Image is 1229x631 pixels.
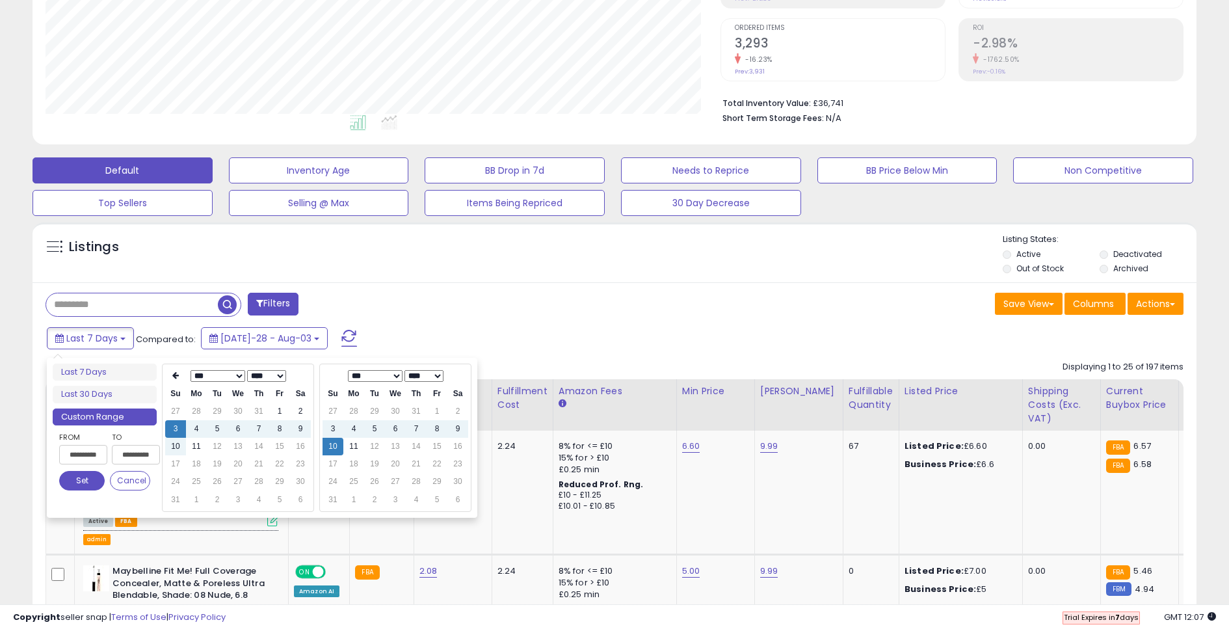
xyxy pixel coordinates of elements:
[269,473,290,490] td: 29
[427,403,447,420] td: 1
[559,452,667,464] div: 15% for > £10
[112,565,271,605] b: Maybelline Fit Me! Full Coverage Concealer, Matte & Poreless Ultra Blendable, Shade: 08 Nude, 6.8
[722,94,1174,110] li: £36,741
[59,471,105,490] button: Set
[1016,248,1040,260] label: Active
[228,385,248,403] th: We
[905,459,1012,470] div: £6.6
[1106,459,1130,473] small: FBA
[13,611,60,623] strong: Copyright
[447,473,468,490] td: 30
[995,293,1063,315] button: Save View
[1106,384,1173,412] div: Current Buybox Price
[364,455,385,473] td: 19
[849,440,889,452] div: 67
[722,113,824,124] b: Short Term Storage Fees:
[220,332,311,345] span: [DATE]-28 - Aug-03
[427,455,447,473] td: 22
[229,190,409,216] button: Selling @ Max
[817,157,998,183] button: BB Price Below Min
[406,403,427,420] td: 31
[13,611,226,624] div: seller snap | |
[497,384,548,412] div: Fulfillment Cost
[186,420,207,438] td: 4
[760,565,778,578] a: 9.99
[201,327,328,349] button: [DATE]-28 - Aug-03
[406,385,427,403] th: Th
[207,385,228,403] th: Tu
[290,438,311,455] td: 16
[115,516,137,527] span: FBA
[406,491,427,509] td: 4
[1113,248,1162,260] label: Deactivated
[323,420,343,438] td: 3
[168,611,226,623] a: Privacy Policy
[165,403,186,420] td: 27
[364,385,385,403] th: Tu
[165,420,186,438] td: 3
[228,473,248,490] td: 27
[447,491,468,509] td: 6
[343,438,364,455] td: 11
[559,589,667,600] div: £0.25 min
[682,440,700,453] a: 6.60
[269,403,290,420] td: 1
[1128,293,1183,315] button: Actions
[269,420,290,438] td: 8
[425,190,605,216] button: Items Being Repriced
[248,293,298,315] button: Filters
[559,565,667,577] div: 8% for <= £10
[1133,458,1152,470] span: 6.58
[385,385,406,403] th: We
[33,190,213,216] button: Top Sellers
[83,440,278,525] div: ASIN:
[165,455,186,473] td: 17
[323,491,343,509] td: 31
[559,440,667,452] div: 8% for <= £10
[207,420,228,438] td: 5
[248,473,269,490] td: 28
[447,403,468,420] td: 2
[59,431,105,444] label: From
[111,611,166,623] a: Terms of Use
[447,438,468,455] td: 16
[248,438,269,455] td: 14
[682,384,749,398] div: Min Price
[229,157,409,183] button: Inventory Age
[905,584,1012,595] div: £5
[406,455,427,473] td: 21
[741,55,773,64] small: -16.23%
[1003,234,1196,246] p: Listing States:
[248,455,269,473] td: 21
[186,438,207,455] td: 11
[207,403,228,420] td: 29
[1063,361,1183,373] div: Displaying 1 to 25 of 197 items
[165,385,186,403] th: Su
[248,385,269,403] th: Th
[47,327,134,349] button: Last 7 Days
[269,491,290,509] td: 5
[364,420,385,438] td: 5
[228,491,248,509] td: 3
[427,385,447,403] th: Fr
[406,473,427,490] td: 28
[559,577,667,589] div: 15% for > £10
[1064,612,1139,623] span: Trial Expires in days
[559,479,644,490] b: Reduced Prof. Rng.
[559,398,566,410] small: Amazon Fees.
[621,157,801,183] button: Needs to Reprice
[425,157,605,183] button: BB Drop in 7d
[385,473,406,490] td: 27
[83,534,111,545] button: admin
[343,473,364,490] td: 25
[427,491,447,509] td: 5
[826,112,841,124] span: N/A
[186,491,207,509] td: 1
[760,384,838,398] div: [PERSON_NAME]
[269,438,290,455] td: 15
[385,403,406,420] td: 30
[385,420,406,438] td: 6
[559,384,671,398] div: Amazon Fees
[905,440,964,452] b: Listed Price:
[427,473,447,490] td: 29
